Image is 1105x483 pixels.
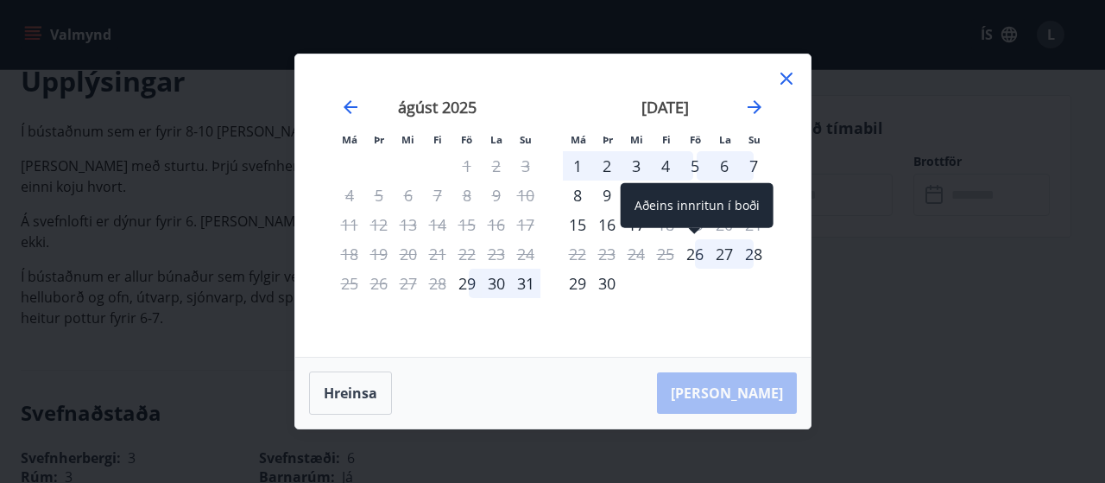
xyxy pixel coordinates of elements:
[482,151,511,181] td: Not available. laugardagur, 2. ágúst 2025
[739,151,768,181] div: 7
[710,181,739,210] td: Not available. laugardagur, 13. september 2025
[592,239,622,269] td: Not available. þriðjudagur, 23. september 2025
[511,269,540,298] div: 31
[710,151,739,181] div: 6
[563,151,592,181] div: 1
[423,210,452,239] td: Not available. fimmtudagur, 14. ágúst 2025
[461,133,472,146] small: Fö
[482,269,511,298] div: 30
[563,181,592,210] td: Choose mánudagur, 8. september 2025 as your check-in date. It’s available.
[630,133,643,146] small: Mi
[423,239,452,269] td: Not available. fimmtudagur, 21. ágúst 2025
[739,181,768,210] td: Choose sunnudagur, 14. september 2025 as your check-in date. It’s available.
[309,372,392,415] button: Hreinsa
[592,269,622,298] div: 30
[342,133,357,146] small: Má
[340,97,361,118] div: Move backward to switch to the previous month.
[744,97,765,118] div: Move forward to switch to the next month.
[401,133,414,146] small: Mi
[592,151,622,181] td: Choose þriðjudagur, 2. september 2025 as your check-in date. It’s available.
[592,269,622,298] td: Choose þriðjudagur, 30. september 2025 as your check-in date. It’s available.
[335,210,364,239] td: Not available. mánudagur, 11. ágúst 2025
[423,269,452,298] td: Not available. fimmtudagur, 28. ágúst 2025
[511,181,540,210] td: Not available. sunnudagur, 10. ágúst 2025
[748,133,761,146] small: Su
[739,239,768,269] td: Choose sunnudagur, 28. september 2025 as your check-in date. It’s available.
[452,269,482,298] div: Aðeins innritun í boði
[452,181,482,210] td: Not available. föstudagur, 8. ágúst 2025
[651,239,680,269] td: Not available. fimmtudagur, 25. september 2025
[452,151,482,181] td: Not available. föstudagur, 1. ágúst 2025
[335,269,364,298] td: Not available. mánudagur, 25. ágúst 2025
[316,75,790,336] div: Calendar
[680,181,710,210] div: Aðeins útritun í boði
[690,133,701,146] small: Fö
[651,151,680,181] td: Choose fimmtudagur, 4. september 2025 as your check-in date. It’s available.
[433,133,442,146] small: Fi
[622,181,651,210] div: 10
[710,151,739,181] td: Choose laugardagur, 6. september 2025 as your check-in date. It’s available.
[563,269,592,298] td: Choose mánudagur, 29. september 2025 as your check-in date. It’s available.
[680,239,710,269] div: Aðeins innritun í boði
[622,151,651,181] td: Choose miðvikudagur, 3. september 2025 as your check-in date. It’s available.
[394,239,423,269] td: Not available. miðvikudagur, 20. ágúst 2025
[394,269,423,298] td: Not available. miðvikudagur, 27. ágúst 2025
[364,239,394,269] td: Not available. þriðjudagur, 19. ágúst 2025
[335,239,364,269] td: Not available. mánudagur, 18. ágúst 2025
[511,269,540,298] td: Choose sunnudagur, 31. ágúst 2025 as your check-in date. It’s available.
[394,181,423,210] td: Not available. miðvikudagur, 6. ágúst 2025
[680,181,710,210] td: Not available. föstudagur, 12. september 2025
[398,97,477,118] strong: ágúst 2025
[651,151,680,181] div: 4
[563,269,592,298] div: 29
[592,210,622,239] td: Choose þriðjudagur, 16. september 2025 as your check-in date. It’s available.
[710,239,739,269] div: 27
[622,151,651,181] div: 3
[423,181,452,210] td: Not available. fimmtudagur, 7. ágúst 2025
[739,151,768,181] td: Choose sunnudagur, 7. september 2025 as your check-in date. It’s available.
[592,151,622,181] div: 2
[680,239,710,269] td: Choose föstudagur, 26. september 2025 as your check-in date. It’s available.
[622,181,651,210] td: Choose miðvikudagur, 10. september 2025 as your check-in date. It’s available.
[394,210,423,239] td: Not available. miðvikudagur, 13. ágúst 2025
[482,269,511,298] td: Choose laugardagur, 30. ágúst 2025 as your check-in date. It’s available.
[680,151,710,181] div: 5
[482,181,511,210] td: Not available. laugardagur, 9. ágúst 2025
[622,239,651,269] td: Not available. miðvikudagur, 24. september 2025
[641,97,689,118] strong: [DATE]
[719,133,731,146] small: La
[592,181,622,210] td: Choose þriðjudagur, 9. september 2025 as your check-in date. It’s available.
[511,151,540,181] td: Not available. sunnudagur, 3. ágúst 2025
[452,210,482,239] td: Not available. föstudagur, 15. ágúst 2025
[364,269,394,298] td: Not available. þriðjudagur, 26. ágúst 2025
[651,181,680,210] div: 11
[651,181,680,210] td: Choose fimmtudagur, 11. september 2025 as your check-in date. It’s available.
[335,181,364,210] td: Not available. mánudagur, 4. ágúst 2025
[511,239,540,269] td: Not available. sunnudagur, 24. ágúst 2025
[452,239,482,269] td: Not available. föstudagur, 22. ágúst 2025
[739,181,768,210] div: Aðeins innritun í boði
[680,151,710,181] td: Choose föstudagur, 5. september 2025 as your check-in date. It’s available.
[563,210,592,239] td: Choose mánudagur, 15. september 2025 as your check-in date. It’s available.
[364,181,394,210] td: Not available. þriðjudagur, 5. ágúst 2025
[739,239,768,269] div: 28
[603,133,613,146] small: Þr
[490,133,502,146] small: La
[710,239,739,269] td: Choose laugardagur, 27. september 2025 as your check-in date. It’s available.
[563,239,592,269] td: Not available. mánudagur, 22. september 2025
[374,133,384,146] small: Þr
[520,133,532,146] small: Su
[482,210,511,239] td: Not available. laugardagur, 16. ágúst 2025
[563,181,592,210] div: 8
[511,210,540,239] td: Not available. sunnudagur, 17. ágúst 2025
[592,181,622,210] div: 9
[592,210,622,239] div: 16
[621,183,773,228] div: Aðeins innritun í boði
[364,210,394,239] td: Not available. þriðjudagur, 12. ágúst 2025
[452,269,482,298] td: Choose föstudagur, 29. ágúst 2025 as your check-in date. It’s available.
[563,210,592,239] div: 15
[482,239,511,269] td: Not available. laugardagur, 23. ágúst 2025
[571,133,586,146] small: Má
[563,151,592,181] td: Choose mánudagur, 1. september 2025 as your check-in date. It’s available.
[662,133,671,146] small: Fi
